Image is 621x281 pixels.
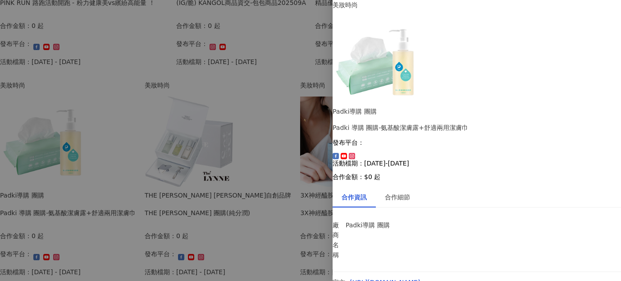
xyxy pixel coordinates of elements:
[333,123,621,133] div: Padki 導購 團購-氨基酸潔膚露+舒適兩用潔膚巾
[333,16,423,106] img: 洗卸潔顏露+潔膚巾
[333,139,621,146] p: 發布平台：
[385,192,410,202] div: 合作細節
[333,173,621,180] p: 合作金額： $0 起
[333,220,341,260] p: 廠商名稱
[333,106,621,116] div: Padki導購 團購
[342,192,367,202] div: 合作資訊
[346,220,406,230] p: Padki導購 團購
[333,160,621,167] p: 活動檔期：[DATE]-[DATE]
